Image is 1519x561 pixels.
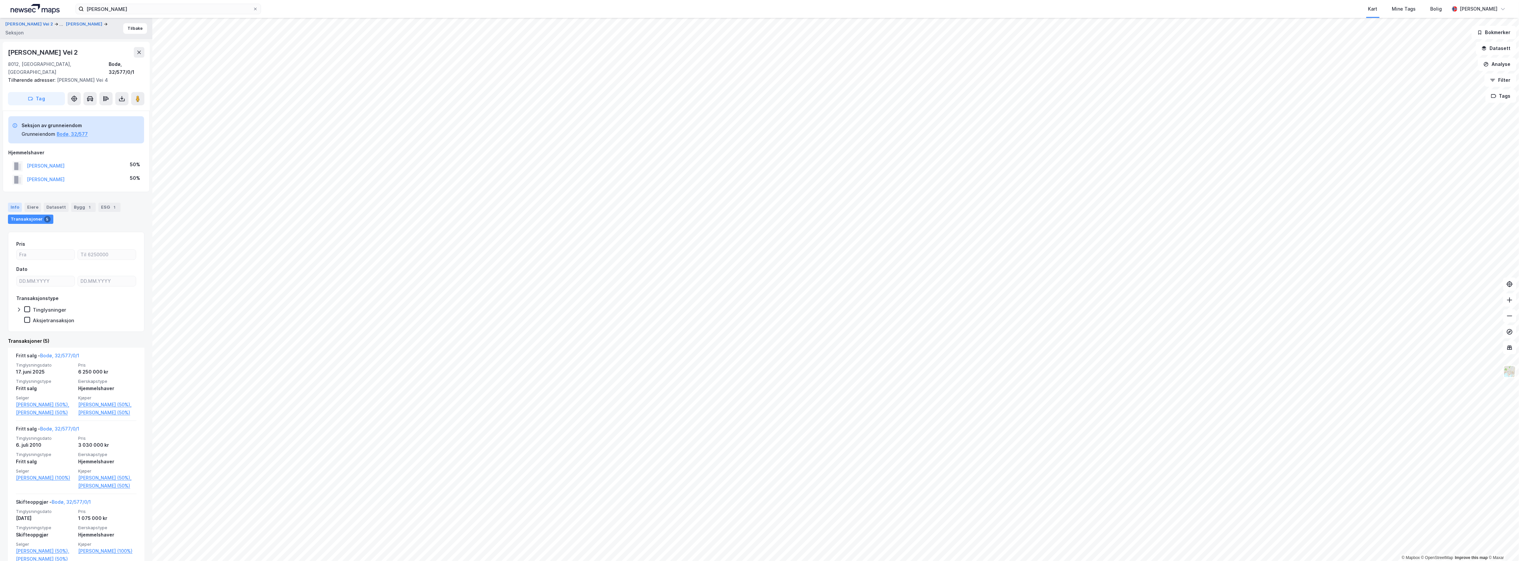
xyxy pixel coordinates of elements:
span: Selger [16,468,74,474]
div: Hjemmelshaver [78,384,136,392]
span: Tinglysningsdato [16,435,74,441]
span: Kjøper [78,541,136,547]
div: Transaksjoner (5) [8,337,144,345]
a: Mapbox [1402,555,1420,560]
div: Kontrollprogram for chat [1486,529,1519,561]
button: [PERSON_NAME] Vei 2 [5,20,54,28]
a: [PERSON_NAME] (100%) [78,547,136,555]
span: Kjøper [78,395,136,401]
button: Bokmerker [1472,26,1516,39]
button: [PERSON_NAME] [66,21,104,27]
div: Skifteoppgjør - [16,498,91,509]
button: Tag [8,92,65,105]
span: Selger [16,541,74,547]
a: [PERSON_NAME] (50%), [78,474,136,482]
div: Fritt salg [16,384,74,392]
div: 5 [44,216,51,223]
span: Eierskapstype [78,379,136,384]
div: Eiere [25,203,41,212]
span: Eierskapstype [78,525,136,531]
div: Seksjon av grunneiendom [22,122,88,129]
div: 1 [86,204,93,211]
div: [PERSON_NAME] [1460,5,1498,13]
div: Grunneiendom [22,130,55,138]
a: [PERSON_NAME] (50%), [78,401,136,409]
div: Fritt salg [16,458,74,466]
input: Søk på adresse, matrikkel, gårdeiere, leietakere eller personer [84,4,253,14]
div: Hjemmelshaver [78,531,136,539]
div: 50% [130,174,140,182]
button: Tags [1486,89,1516,103]
span: Tinglysningstype [16,452,74,457]
div: Skifteoppgjør [16,531,74,539]
img: Z [1503,365,1516,378]
div: 1 [111,204,118,211]
div: [DATE] [16,514,74,522]
input: Fra [17,250,75,260]
a: [PERSON_NAME] (50%), [16,547,74,555]
a: Improve this map [1455,555,1488,560]
div: Bolig [1431,5,1442,13]
div: Pris [16,240,25,248]
span: Pris [78,435,136,441]
a: Bodø, 32/577/0/1 [40,353,79,358]
div: [PERSON_NAME] Vei 4 [8,76,139,84]
div: Hjemmelshaver [8,149,144,157]
a: [PERSON_NAME] (50%) [78,409,136,417]
button: Datasett [1476,42,1516,55]
button: Analyse [1478,58,1516,71]
a: [PERSON_NAME] (50%), [16,401,74,409]
div: Hjemmelshaver [78,458,136,466]
div: ESG [98,203,121,212]
span: Tinglysningstype [16,525,74,531]
div: 3 030 000 kr [78,441,136,449]
div: 50% [130,161,140,169]
a: OpenStreetMap [1421,555,1453,560]
div: 8012, [GEOGRAPHIC_DATA], [GEOGRAPHIC_DATA] [8,60,109,76]
span: Pris [78,509,136,514]
div: Tinglysninger [33,307,66,313]
span: Tinglysningsdato [16,509,74,514]
div: Transaksjonstype [16,294,59,302]
button: Filter [1485,74,1516,87]
span: Kjøper [78,468,136,474]
div: Kart [1368,5,1378,13]
span: Tilhørende adresser: [8,77,57,83]
div: Transaksjoner [8,215,53,224]
img: logo.a4113a55bc3d86da70a041830d287a7e.svg [11,4,60,14]
div: ... [59,20,63,28]
input: DD.MM.YYYY [78,276,136,286]
div: Datasett [44,203,69,212]
span: Pris [78,362,136,368]
a: [PERSON_NAME] (50%) [16,409,74,417]
div: Fritt salg - [16,425,79,435]
button: Bodø, 32/577 [57,130,88,138]
a: Bodø, 32/577/0/1 [40,426,79,432]
a: [PERSON_NAME] (50%) [78,482,136,490]
div: 6 250 000 kr [78,368,136,376]
div: Fritt salg - [16,352,79,362]
span: Tinglysningstype [16,379,74,384]
div: Bodø, 32/577/0/1 [109,60,144,76]
div: [PERSON_NAME] Vei 2 [8,47,79,58]
div: Info [8,203,22,212]
button: Tilbake [123,23,147,34]
div: Mine Tags [1392,5,1416,13]
div: Seksjon [5,29,24,37]
a: [PERSON_NAME] (100%) [16,474,74,482]
div: 17. juni 2025 [16,368,74,376]
div: Bygg [71,203,96,212]
input: Til 6250000 [78,250,136,260]
iframe: Chat Widget [1486,529,1519,561]
span: Eierskapstype [78,452,136,457]
span: Tinglysningsdato [16,362,74,368]
input: DD.MM.YYYY [17,276,75,286]
span: Selger [16,395,74,401]
a: Bodø, 32/577/0/1 [52,499,91,505]
div: Dato [16,265,27,273]
div: Aksjetransaksjon [33,317,74,324]
div: 1 075 000 kr [78,514,136,522]
div: 6. juli 2010 [16,441,74,449]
